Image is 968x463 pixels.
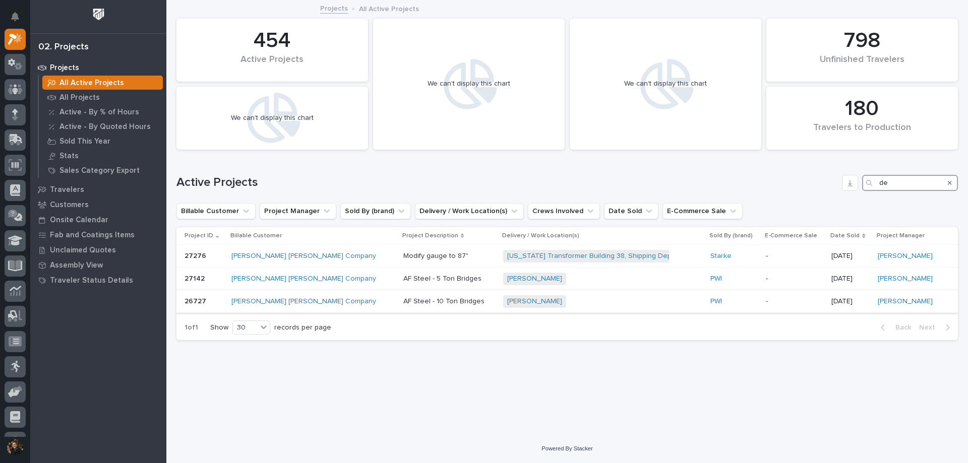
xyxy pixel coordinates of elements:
p: Onsite Calendar [50,216,108,225]
p: Travelers [50,185,84,194]
a: Unclaimed Quotes [30,242,166,257]
p: Active - By Quoted Hours [59,122,151,131]
a: Active - By Quoted Hours [39,119,166,134]
tr: 2714227142 [PERSON_NAME] [PERSON_NAME] Company AF Steel - 5 Ton Bridges[PERSON_NAME] PWI -[DATE][... [176,268,958,290]
a: Sales Category Export [39,163,166,177]
a: All Active Projects [39,76,166,90]
div: We can't display this chart [231,114,314,122]
h1: Active Projects [176,175,838,190]
button: E-Commerce Sale [662,203,743,219]
a: Sold This Year [39,134,166,148]
p: - [766,297,823,306]
div: Active Projects [194,54,351,76]
a: Projects [320,2,348,14]
a: Assembly View [30,257,166,273]
div: 454 [194,28,351,53]
p: Traveler Status Details [50,276,133,285]
img: Workspace Logo [89,5,108,24]
a: [US_STATE] Transformer Building 38, Shipping Dept [507,252,674,260]
button: Notifications [5,6,26,27]
a: Powered By Stacker [541,445,592,451]
p: All Projects [59,93,100,102]
div: Notifications [13,12,26,28]
a: PWI [710,275,722,283]
div: Unfinished Travelers [783,54,941,76]
a: [PERSON_NAME] [507,275,562,283]
p: [DATE] [831,252,869,260]
button: Delivery / Work Location(s) [415,203,524,219]
p: Stats [59,152,79,161]
a: Onsite Calendar [30,212,166,227]
p: Active - By % of Hours [59,108,139,117]
input: Search [862,175,958,191]
a: Starke [710,252,732,260]
p: 27276 [185,250,208,260]
button: Project Manager [260,203,336,219]
button: Crews Involved [528,203,600,219]
div: 02. Projects [38,42,89,53]
p: Billable Customer [230,230,282,241]
a: [PERSON_NAME] [878,297,933,306]
p: 1 of 1 [176,315,206,340]
p: Project Manager [877,230,925,241]
p: All Active Projects [59,79,124,88]
a: Stats [39,149,166,163]
div: Travelers to Production [783,122,941,144]
button: Billable Customer [176,203,256,219]
a: Projects [30,60,166,75]
p: Unclaimed Quotes [50,246,116,255]
p: Projects [50,63,79,73]
div: 30 [233,322,257,333]
p: Modify gauge to 87" [403,252,496,260]
tr: 2727627276 [PERSON_NAME] [PERSON_NAME] Company Modify gauge to 87"[US_STATE] Transformer Building... [176,245,958,268]
a: Customers [30,197,166,212]
p: Fab and Coatings Items [50,231,135,240]
p: - [766,275,823,283]
p: AF Steel - 10 Ton Bridges [403,297,496,306]
button: Date Sold [604,203,658,219]
a: [PERSON_NAME] [878,275,933,283]
button: Back [873,323,915,332]
a: [PERSON_NAME] [PERSON_NAME] Company [231,297,376,306]
a: PWI [710,297,722,306]
a: Travelers [30,182,166,197]
p: E-Commerce Sale [765,230,817,241]
p: Sold By (brand) [709,230,753,241]
p: Assembly View [50,261,103,270]
div: We can't display this chart [428,80,510,88]
p: Delivery / Work Location(s) [502,230,579,241]
span: Next [919,323,941,332]
a: Traveler Status Details [30,273,166,288]
div: 180 [783,96,941,121]
a: Fab and Coatings Items [30,227,166,242]
p: - [766,252,823,260]
p: All Active Projects [359,3,419,14]
div: 798 [783,28,941,53]
tr: 2672726727 [PERSON_NAME] [PERSON_NAME] Company AF Steel - 10 Ton Bridges[PERSON_NAME] PWI -[DATE]... [176,290,958,313]
p: Project ID [185,230,213,241]
p: Date Sold [830,230,860,241]
p: Show [210,323,228,332]
p: AF Steel - 5 Ton Bridges [403,275,496,283]
p: [DATE] [831,297,869,306]
a: [PERSON_NAME] [PERSON_NAME] Company [231,252,376,260]
a: Active - By % of Hours [39,105,166,119]
button: Sold By (brand) [340,203,411,219]
p: Sales Category Export [59,166,140,175]
a: [PERSON_NAME] [507,297,562,306]
p: Sold This Year [59,137,110,146]
button: Next [915,323,958,332]
p: Project Description [402,230,458,241]
p: 26727 [185,295,208,306]
button: users-avatar [5,437,26,458]
p: records per page [274,323,331,332]
span: Back [889,323,911,332]
a: [PERSON_NAME] [878,252,933,260]
p: 27142 [185,273,207,283]
p: Customers [50,201,89,210]
p: [DATE] [831,275,869,283]
a: [PERSON_NAME] [PERSON_NAME] Company [231,275,376,283]
div: We can't display this chart [624,80,707,88]
a: All Projects [39,90,166,104]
